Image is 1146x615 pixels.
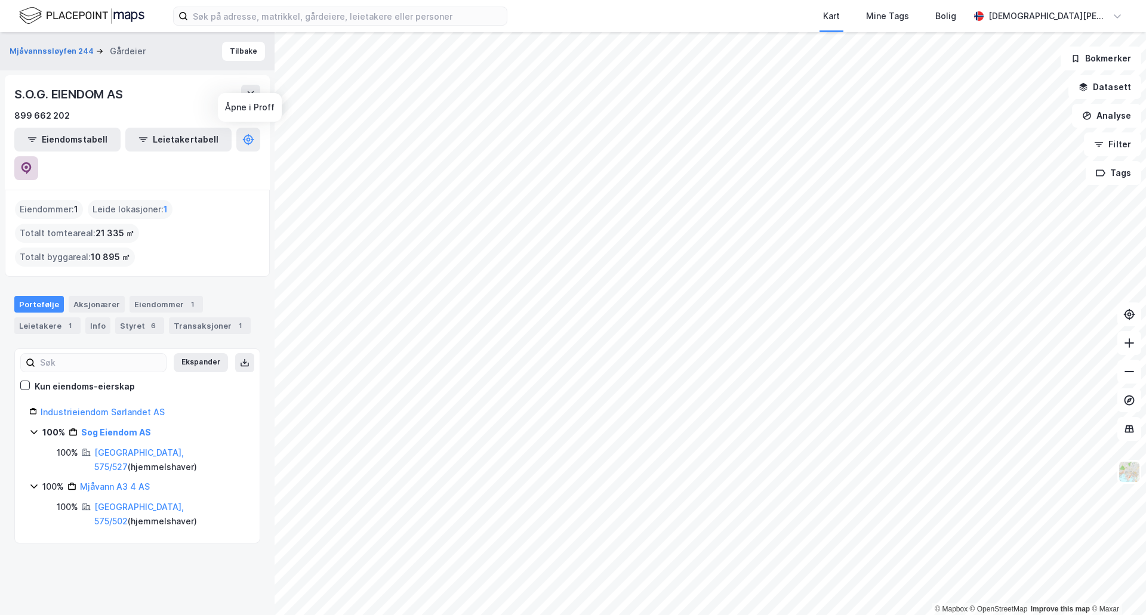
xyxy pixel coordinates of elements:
[1086,558,1146,615] iframe: Chat Widget
[95,226,134,240] span: 21 335 ㎡
[988,9,1108,23] div: [DEMOGRAPHIC_DATA][PERSON_NAME]
[1086,161,1141,185] button: Tags
[14,296,64,313] div: Portefølje
[130,296,203,313] div: Eiendommer
[69,296,125,313] div: Aksjonærer
[1031,605,1090,613] a: Improve this map
[1061,47,1141,70] button: Bokmerker
[15,248,135,267] div: Totalt byggareal :
[14,85,125,104] div: S.O.G. EIENDOM AS
[110,44,146,58] div: Gårdeier
[42,480,64,494] div: 100%
[35,354,166,372] input: Søk
[88,200,172,219] div: Leide lokasjoner :
[14,317,81,334] div: Leietakere
[1086,558,1146,615] div: Kontrollprogram for chat
[174,353,228,372] button: Ekspander
[85,317,110,334] div: Info
[1072,104,1141,128] button: Analyse
[222,42,265,61] button: Tilbake
[823,9,840,23] div: Kart
[15,224,139,243] div: Totalt tomteareal :
[94,446,245,474] div: ( hjemmelshaver )
[94,502,184,526] a: [GEOGRAPHIC_DATA], 575/502
[41,407,165,417] a: Industrieiendom Sørlandet AS
[91,250,130,264] span: 10 895 ㎡
[186,298,198,310] div: 1
[14,109,70,123] div: 899 662 202
[74,202,78,217] span: 1
[169,317,251,334] div: Transaksjoner
[35,379,135,394] div: Kun eiendoms-eierskap
[125,128,232,152] button: Leietakertabell
[10,45,96,57] button: Mjåvannssløyfen 244
[15,200,83,219] div: Eiendommer :
[188,7,507,25] input: Søk på adresse, matrikkel, gårdeiere, leietakere eller personer
[14,128,121,152] button: Eiendomstabell
[115,317,164,334] div: Styret
[57,500,78,514] div: 100%
[147,320,159,332] div: 6
[935,605,968,613] a: Mapbox
[1068,75,1141,99] button: Datasett
[234,320,246,332] div: 1
[81,427,151,437] a: Sog Eiendom AS
[866,9,909,23] div: Mine Tags
[94,447,184,472] a: [GEOGRAPHIC_DATA], 575/527
[57,446,78,460] div: 100%
[164,202,168,217] span: 1
[19,5,144,26] img: logo.f888ab2527a4732fd821a326f86c7f29.svg
[42,425,65,440] div: 100%
[970,605,1028,613] a: OpenStreetMap
[80,481,150,492] a: Mjåvann A3 4 AS
[94,500,245,529] div: ( hjemmelshaver )
[935,9,956,23] div: Bolig
[64,320,76,332] div: 1
[1084,132,1141,156] button: Filter
[1118,461,1141,483] img: Z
